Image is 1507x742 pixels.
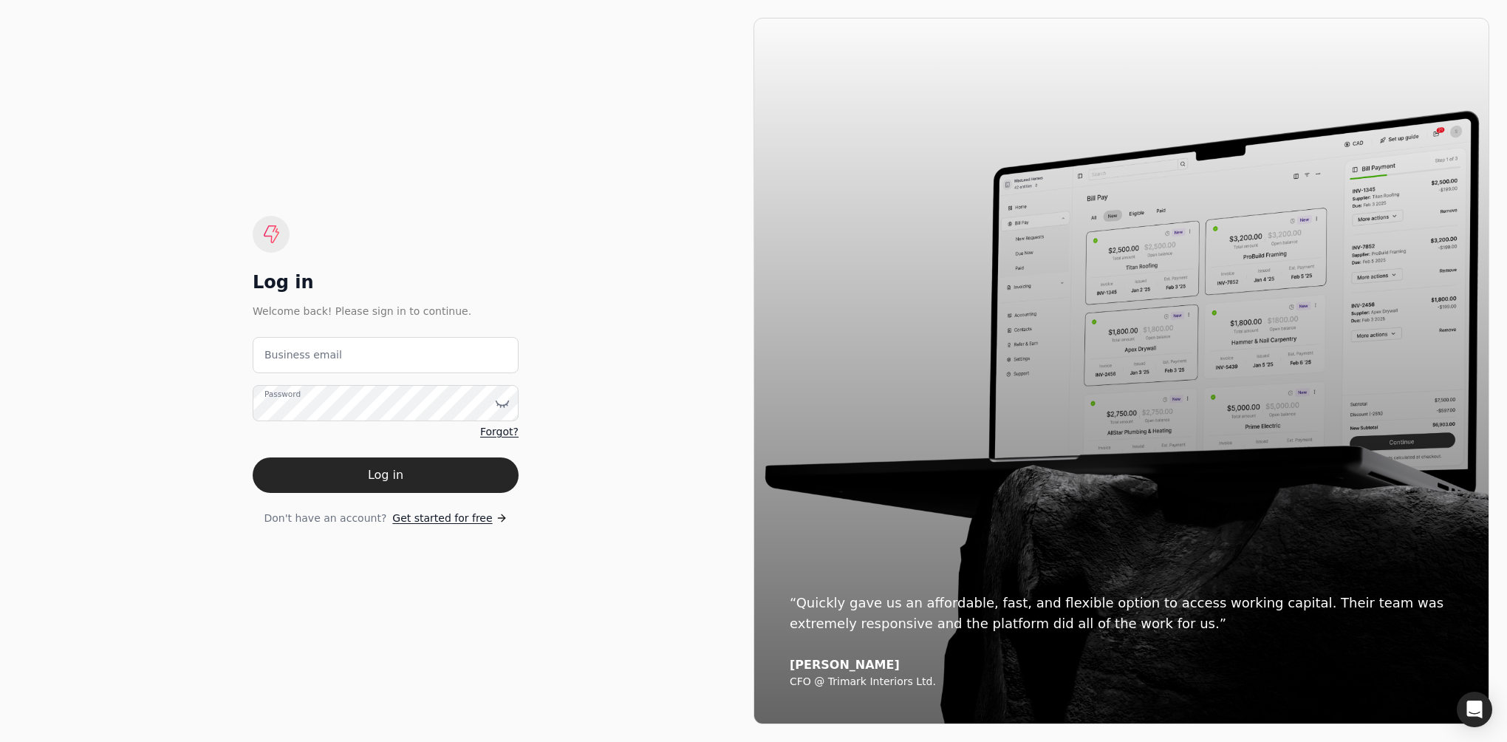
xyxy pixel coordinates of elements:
div: “Quickly gave us an affordable, fast, and flexible option to access working capital. Their team w... [790,593,1453,634]
span: Don't have an account? [264,511,386,526]
button: Log in [253,457,519,493]
a: Get started for free [392,511,507,526]
label: Password [264,389,301,401]
span: Get started for free [392,511,492,526]
div: CFO @ Trimark Interiors Ltd. [790,675,1453,689]
a: Forgot? [480,424,519,440]
div: Log in [253,270,519,294]
div: [PERSON_NAME] [790,658,1453,673]
div: Open Intercom Messenger [1457,692,1492,727]
label: Business email [264,347,342,363]
div: Welcome back! Please sign in to continue. [253,303,519,319]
